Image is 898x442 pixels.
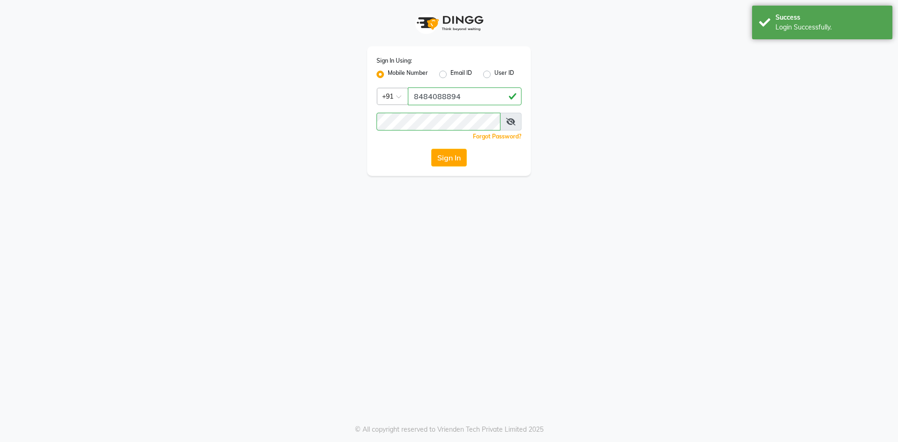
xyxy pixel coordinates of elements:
input: Username [377,113,500,130]
button: Sign In [431,149,467,167]
label: Sign In Using: [377,57,412,65]
input: Username [408,87,521,105]
img: logo1.svg [412,9,486,37]
label: User ID [494,69,514,80]
label: Mobile Number [388,69,428,80]
label: Email ID [450,69,472,80]
a: Forgot Password? [473,133,521,140]
div: Success [775,13,885,22]
div: Login Successfully. [775,22,885,32]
